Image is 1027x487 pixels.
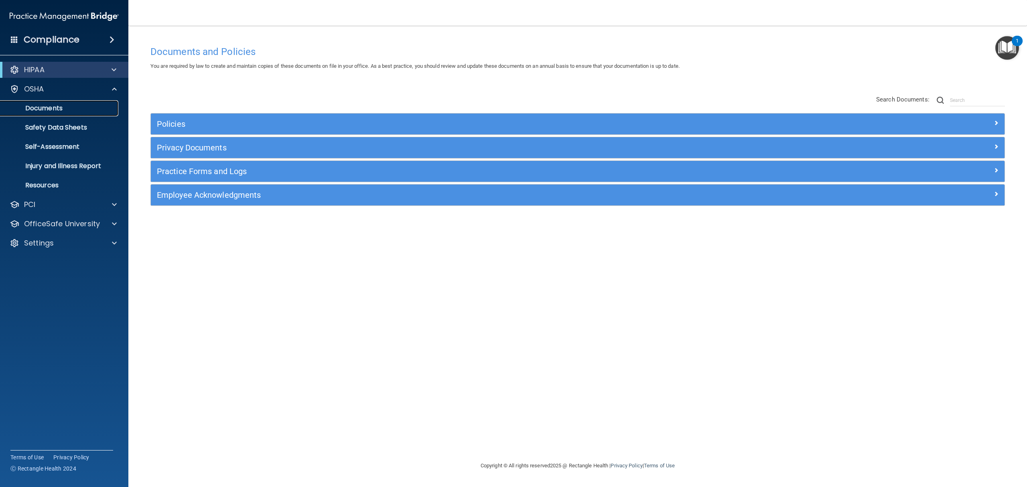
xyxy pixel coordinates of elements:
[876,96,930,103] span: Search Documents:
[10,8,119,24] img: PMB logo
[24,219,100,229] p: OfficeSafe University
[150,63,680,69] span: You are required by law to create and maintain copies of these documents on file in your office. ...
[24,34,79,45] h4: Compliance
[10,219,117,229] a: OfficeSafe University
[10,65,116,75] a: HIPAA
[5,162,115,170] p: Injury and Illness Report
[995,36,1019,60] button: Open Resource Center, 1 new notification
[10,200,117,209] a: PCI
[937,97,944,104] img: ic-search.3b580494.png
[431,453,724,479] div: Copyright © All rights reserved 2025 @ Rectangle Health | |
[150,47,1005,57] h4: Documents and Policies
[950,94,1005,106] input: Search
[5,181,115,189] p: Resources
[10,465,76,473] span: Ⓒ Rectangle Health 2024
[157,189,999,201] a: Employee Acknowledgments
[157,118,999,130] a: Policies
[1016,41,1019,51] div: 1
[24,238,54,248] p: Settings
[157,191,785,199] h5: Employee Acknowledgments
[24,200,35,209] p: PCI
[10,453,44,461] a: Terms of Use
[5,124,115,132] p: Safety Data Sheets
[10,84,117,94] a: OSHA
[157,141,999,154] a: Privacy Documents
[644,463,675,469] a: Terms of Use
[611,463,642,469] a: Privacy Policy
[10,238,117,248] a: Settings
[157,120,785,128] h5: Policies
[24,84,44,94] p: OSHA
[5,143,115,151] p: Self-Assessment
[157,143,785,152] h5: Privacy Documents
[157,167,785,176] h5: Practice Forms and Logs
[24,65,45,75] p: HIPAA
[157,165,999,178] a: Practice Forms and Logs
[889,430,1017,462] iframe: Drift Widget Chat Controller
[5,104,115,112] p: Documents
[53,453,89,461] a: Privacy Policy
